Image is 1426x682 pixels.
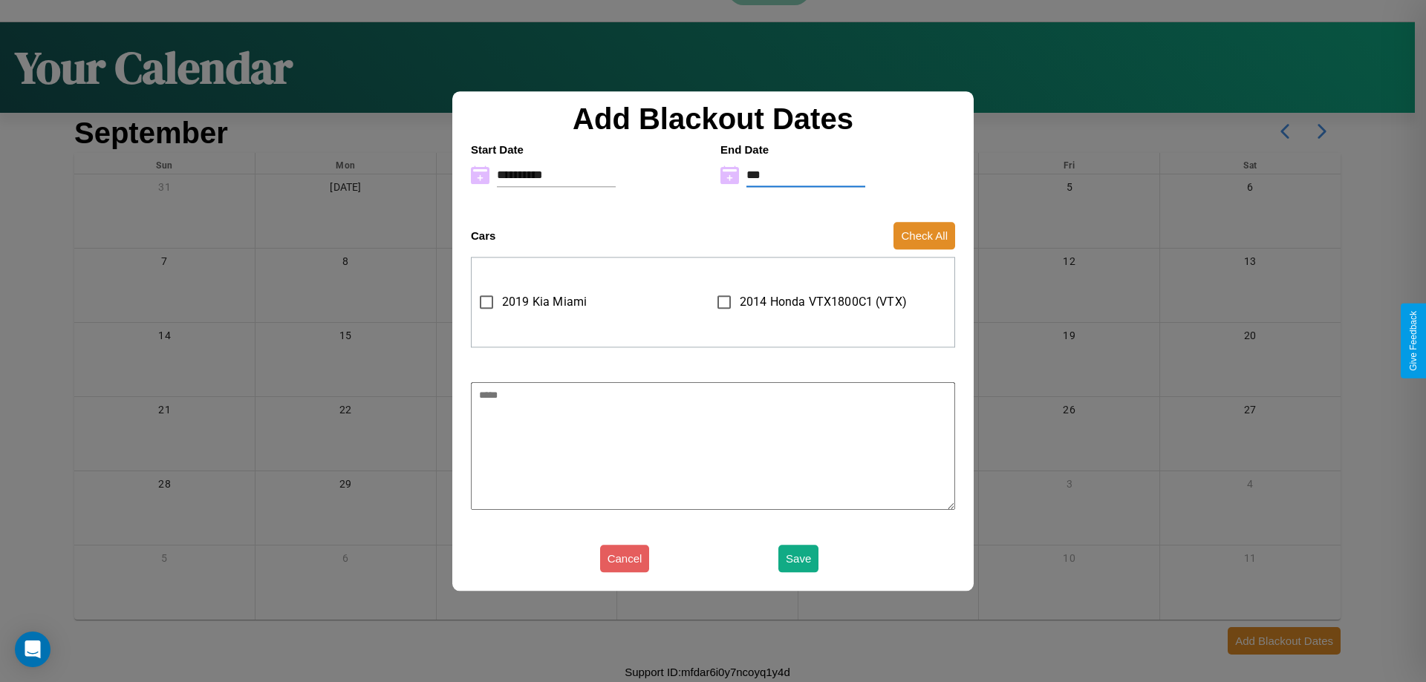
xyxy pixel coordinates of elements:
[720,143,955,156] h4: End Date
[740,293,907,311] span: 2014 Honda VTX1800C1 (VTX)
[893,222,955,249] button: Check All
[471,229,495,242] h4: Cars
[600,545,650,572] button: Cancel
[778,545,818,572] button: Save
[15,632,51,667] div: Open Intercom Messenger
[471,143,706,156] h4: Start Date
[463,102,963,136] h2: Add Blackout Dates
[502,293,587,311] span: 2019 Kia Miami
[1408,311,1419,371] div: Give Feedback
